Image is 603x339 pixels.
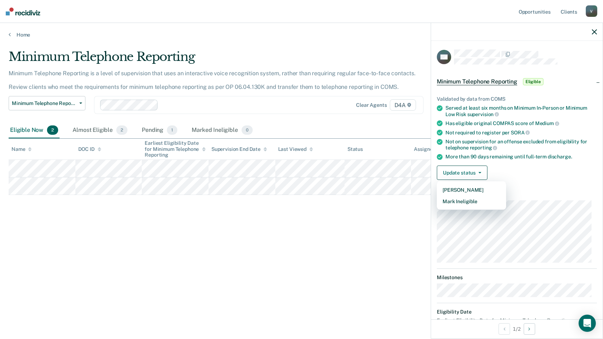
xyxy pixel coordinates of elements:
div: Served at least six months on Minimum In-Person or Minimum Low Risk [445,105,597,117]
button: Update status [437,166,487,180]
span: SORA [511,130,530,135]
div: 1 / 2 [431,319,603,338]
button: Previous Opportunity [499,323,510,335]
span: 1 [167,125,177,135]
dt: Milestones [437,274,597,281]
div: Last Viewed [278,146,313,152]
span: Eligible [523,78,543,85]
img: Recidiviz [6,8,40,15]
span: reporting [470,145,497,151]
span: D4A [390,99,416,111]
span: discharge. [548,154,572,159]
div: Clear agents [356,102,387,108]
dt: Supervision [437,191,597,197]
div: V [586,5,597,17]
div: Open Intercom Messenger [579,315,596,332]
span: Medium [535,120,559,126]
div: Marked Ineligible [190,123,254,138]
div: Status [347,146,363,152]
div: Name [11,146,32,152]
button: Mark Ineligible [437,196,506,207]
div: Minimum Telephone Reporting [9,49,461,70]
div: Supervision End Date [211,146,267,152]
span: 2 [47,125,58,135]
a: Home [9,32,594,38]
div: Validated by data from COMS [437,96,597,102]
button: [PERSON_NAME] [437,184,506,196]
div: Earliest Eligibility Date for Minimum Telephone Reporting [145,140,206,158]
div: Has eligible original COMPAS score of [445,120,597,126]
span: 0 [242,125,253,135]
dt: Eligibility Date [437,309,597,315]
span: Minimum Telephone Reporting [12,100,76,106]
dt: Earliest Eligibility Date for Minimum Telephone Reporting [437,317,597,324]
div: Pending [140,123,179,138]
div: Minimum Telephone ReportingEligible [431,70,603,93]
div: Almost Eligible [71,123,129,138]
span: 2 [116,125,127,135]
div: Not required to register per [445,129,597,136]
div: Eligible Now [9,123,60,138]
div: DOC ID [78,146,101,152]
div: Assigned to [414,146,448,152]
div: More than 90 days remaining until full-term [445,154,597,160]
span: supervision [467,111,499,117]
div: Not on supervision for an offense excluded from eligibility for telephone [445,139,597,151]
p: Minimum Telephone Reporting is a level of supervision that uses an interactive voice recognition ... [9,70,416,90]
span: Minimum Telephone Reporting [437,78,517,85]
button: Next Opportunity [524,323,535,335]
